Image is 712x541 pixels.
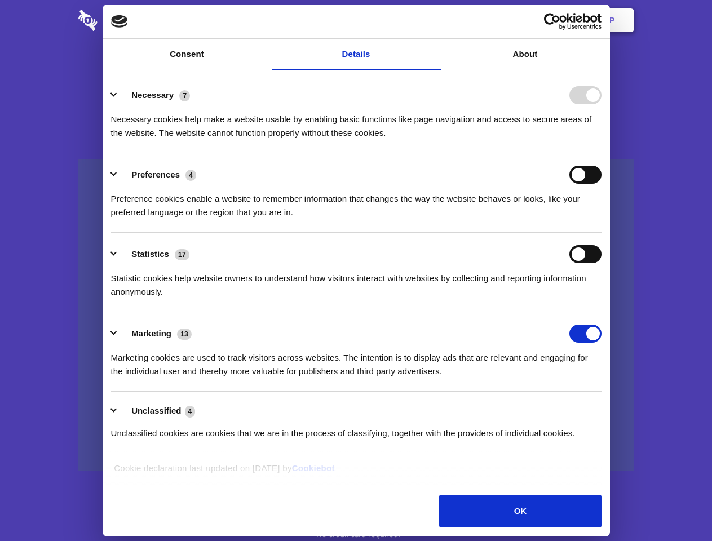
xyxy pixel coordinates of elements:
span: 17 [175,249,189,260]
a: Login [511,3,560,38]
button: Preferences (4) [111,166,204,184]
label: Statistics [131,249,169,259]
h4: Auto-redaction of sensitive data, encrypted data sharing and self-destructing private chats. Shar... [78,103,634,140]
span: 4 [185,170,196,181]
a: About [441,39,610,70]
span: 4 [185,406,196,417]
img: logo-wordmark-white-trans-d4663122ce5f474addd5e946df7df03e33cb6a1c49d2221995e7729f52c070b2.svg [78,10,175,31]
h1: Eliminate Slack Data Loss. [78,51,634,91]
div: Necessary cookies help make a website usable by enabling basic functions like page navigation and... [111,104,602,140]
a: Contact [457,3,509,38]
button: Unclassified (4) [111,404,202,418]
div: Unclassified cookies are cookies that we are in the process of classifying, together with the pro... [111,418,602,440]
button: Statistics (17) [111,245,197,263]
img: logo [111,15,128,28]
a: Consent [103,39,272,70]
span: 7 [179,90,190,101]
div: Cookie declaration last updated on [DATE] by [105,462,607,484]
iframe: Drift Widget Chat Controller [656,485,698,527]
button: OK [439,495,601,527]
a: Wistia video thumbnail [78,159,634,472]
div: Preference cookies enable a website to remember information that changes the way the website beha... [111,184,602,219]
label: Marketing [131,329,171,338]
a: Cookiebot [292,463,335,473]
div: Marketing cookies are used to track visitors across websites. The intention is to display ads tha... [111,343,602,378]
a: Usercentrics Cookiebot - opens in a new window [503,13,602,30]
label: Necessary [131,90,174,100]
button: Marketing (13) [111,325,199,343]
a: Details [272,39,441,70]
a: Pricing [331,3,380,38]
label: Preferences [131,170,180,179]
span: 13 [177,329,192,340]
button: Necessary (7) [111,86,197,104]
div: Statistic cookies help website owners to understand how visitors interact with websites by collec... [111,263,602,299]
